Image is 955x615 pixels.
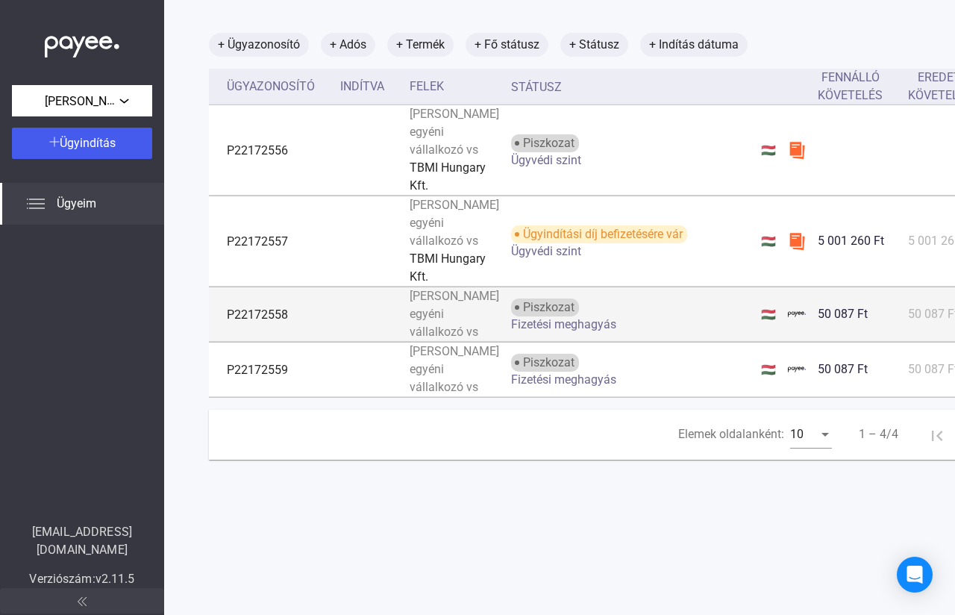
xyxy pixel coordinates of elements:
[410,160,486,193] font: TBMI Hungary Kft.
[32,525,132,557] font: [EMAIL_ADDRESS][DOMAIN_NAME]
[340,78,398,96] div: Indítva
[678,427,784,441] font: Elemek oldalanként:
[27,195,45,213] img: list.svg
[60,136,116,150] font: Ügyindítás
[523,355,574,369] font: Piszkozat
[49,137,60,147] img: plus-white.svg
[922,419,952,449] button: Első oldal
[859,427,898,441] font: 1 – 4/4
[897,557,933,593] div: Intercom Messenger megnyitása
[227,363,288,377] font: P22172559
[790,425,832,443] mat-select: Elemek oldalanként:
[818,362,868,376] font: 50 087 Ft
[761,234,776,249] font: 🇭🇺
[410,78,499,96] div: Felek
[396,37,445,51] font: + Termék
[410,289,499,339] font: [PERSON_NAME] egyéni vállalkozó vs
[227,234,288,249] font: P22172557
[523,227,683,241] font: Ügyindítási díj befizetésére vár
[788,305,806,323] img: kedvezményezett-logó
[788,232,806,250] img: szamlazzhu-mini
[790,427,804,441] font: 10
[818,307,868,321] font: 50 087 Ft
[523,300,574,314] font: Piszkozat
[95,572,135,586] font: v2.11.5
[57,196,96,210] font: Ügyeim
[511,80,562,94] font: Státusz
[12,85,152,116] button: [PERSON_NAME] egyéni vállalkozó
[330,37,366,51] font: + Adós
[511,317,616,331] font: Fizetési meghagyás
[218,37,300,51] font: + Ügyazonosító
[410,198,499,248] font: [PERSON_NAME] egyéni vállalkozó vs
[818,234,884,248] font: 5 001 260 Ft
[227,307,288,322] font: P22172558
[45,93,228,108] font: [PERSON_NAME] egyéni vállalkozó
[788,141,806,159] img: szamlazzhu-mini
[227,78,328,96] div: Ügyazonosító
[511,372,616,387] font: Fizetési meghagyás
[45,28,119,58] img: white-payee-white-dot.svg
[227,143,288,157] font: P22172556
[410,344,499,394] font: [PERSON_NAME] egyéni vállalkozó vs
[410,79,444,93] font: Felek
[410,252,486,284] font: TBMI Hungary Kft.
[511,153,581,167] font: Ügyvédi szint
[340,79,384,93] font: Indítva
[523,136,574,150] font: Piszkozat
[12,128,152,159] button: Ügyindítás
[227,79,315,93] font: Ügyazonosító
[649,37,739,51] font: + Indítás dátuma
[511,244,581,258] font: Ügyvédi szint
[475,37,539,51] font: + Fő státusz
[818,69,896,104] div: Fennálló követelés
[569,37,619,51] font: + Státusz
[410,107,499,157] font: [PERSON_NAME] egyéni vállalkozó vs
[761,363,776,377] font: 🇭🇺
[761,307,776,322] font: 🇭🇺
[788,360,806,378] img: kedvezményezett-logó
[29,572,95,586] font: Verziószám:
[78,597,87,606] img: arrow-double-left-grey.svg
[761,143,776,157] font: 🇭🇺
[818,70,883,102] font: Fennálló követelés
